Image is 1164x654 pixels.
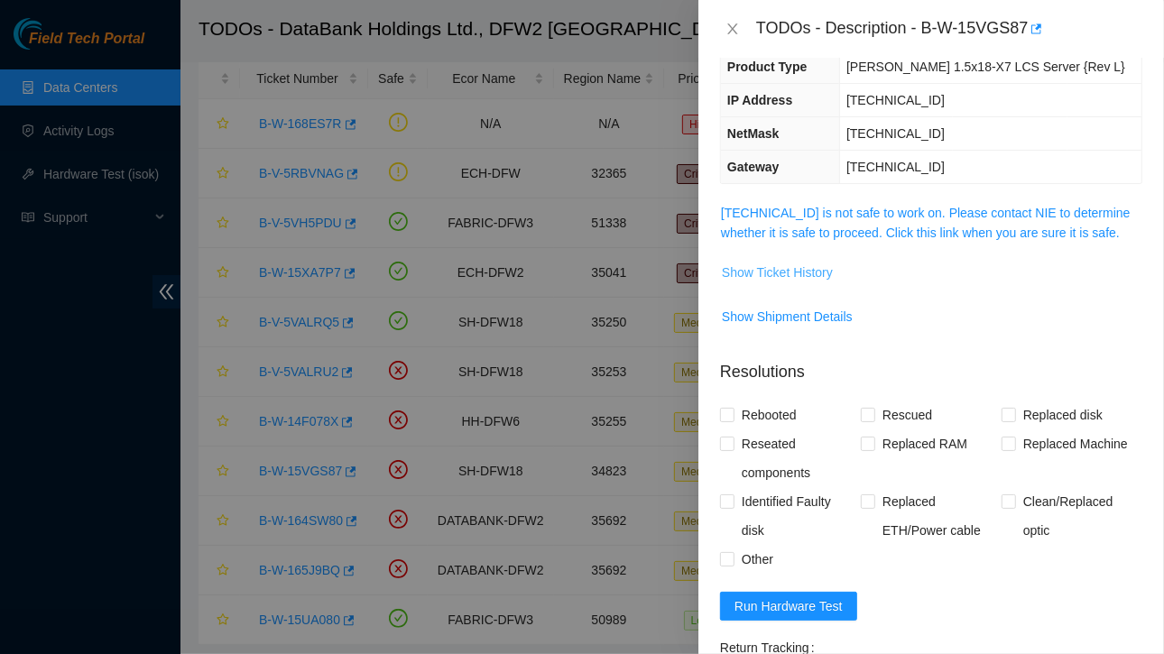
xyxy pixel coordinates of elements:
span: Show Shipment Details [722,307,853,327]
button: Close [720,21,745,38]
span: Gateway [727,160,780,174]
span: Identified Faulty disk [734,487,861,545]
div: TODOs - Description - B-W-15VGS87 [756,14,1142,43]
span: Replaced disk [1016,401,1110,429]
span: Other [734,545,781,574]
span: Product Type [727,60,807,74]
button: Show Shipment Details [721,302,854,331]
span: Clean/Replaced optic [1016,487,1142,545]
span: [TECHNICAL_ID] [846,93,945,107]
a: [TECHNICAL_ID] is not safe to work on. Please contact NIE to determine whether it is safe to proc... [721,206,1131,240]
span: Replaced ETH/Power cable [875,487,1002,545]
span: Reseated components [734,429,861,487]
span: Replaced Machine [1016,429,1135,458]
span: close [725,22,740,36]
span: Show Ticket History [722,263,833,282]
span: Rescued [875,401,939,429]
p: Resolutions [720,345,1142,384]
span: Run Hardware Test [734,596,843,616]
span: [TECHNICAL_ID] [846,126,945,141]
span: Replaced RAM [875,429,975,458]
button: Run Hardware Test [720,592,857,621]
span: NetMask [727,126,780,141]
button: Show Ticket History [721,258,834,287]
span: Rebooted [734,401,804,429]
span: [PERSON_NAME] 1.5x18-X7 LCS Server {Rev L} [846,60,1125,74]
span: [TECHNICAL_ID] [846,160,945,174]
span: IP Address [727,93,792,107]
